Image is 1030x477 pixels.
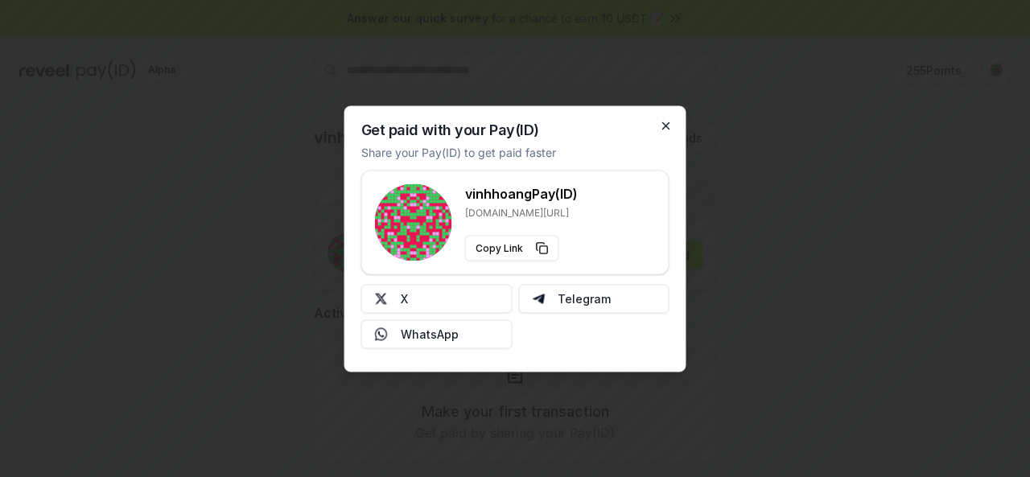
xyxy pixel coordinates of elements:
button: Telegram [518,284,669,313]
img: Whatsapp [375,327,388,340]
button: WhatsApp [361,319,513,348]
p: Share your Pay(ID) to get paid faster [361,143,556,160]
img: X [375,292,388,305]
h2: Get paid with your Pay(ID) [361,122,539,137]
img: Telegram [532,292,545,305]
h3: vinhhoang Pay(ID) [465,183,578,203]
button: X [361,284,513,313]
p: [DOMAIN_NAME][URL] [465,206,578,219]
button: Copy Link [465,235,559,261]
